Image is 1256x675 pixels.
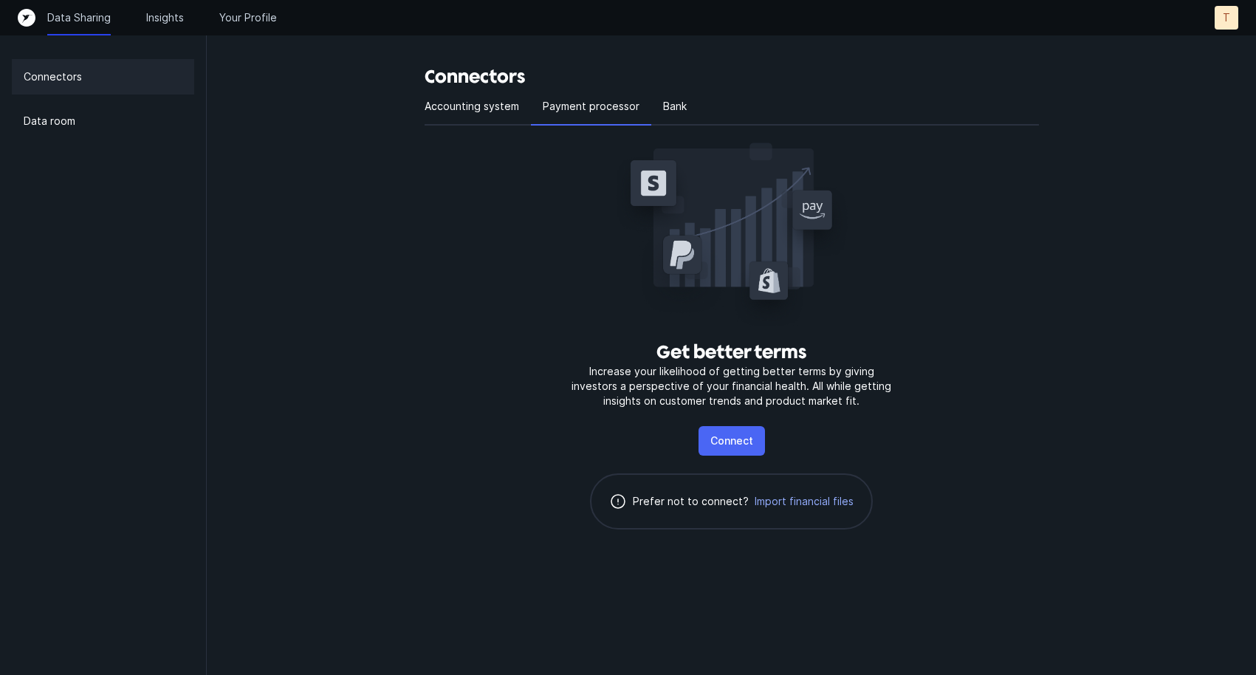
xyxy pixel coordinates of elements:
h3: Connectors [425,65,1039,89]
p: Prefer not to connect? [633,493,749,510]
p: Connectors [24,68,82,86]
button: Connect [699,426,765,456]
a: Your Profile [219,10,277,25]
p: Increase your likelihood of getting better terms by giving investors a perspective of your financ... [566,364,897,408]
p: Data room [24,112,75,130]
p: Accounting system [425,97,519,115]
p: Connect [710,432,753,450]
h3: Get better terms [656,340,807,364]
p: Bank [663,97,687,115]
img: Get better terms [614,137,850,329]
a: Data Sharing [47,10,111,25]
span: Import financial files [755,494,854,509]
a: Connectors [12,59,194,95]
a: Insights [146,10,184,25]
a: Data room [12,103,194,139]
button: T [1215,6,1238,30]
p: Payment processor [543,97,639,115]
p: T [1223,10,1230,25]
